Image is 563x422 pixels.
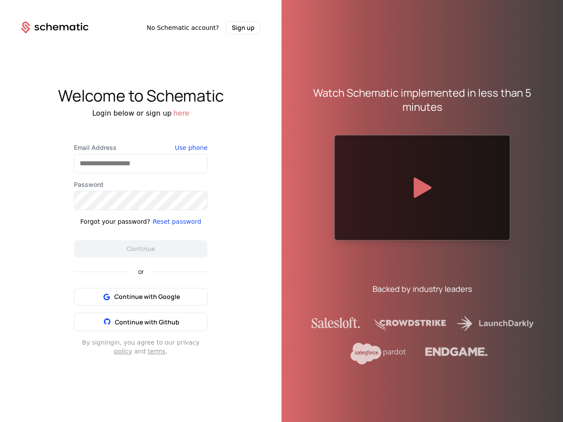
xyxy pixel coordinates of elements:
[74,240,208,258] button: Continue
[175,143,208,152] button: Use phone
[74,180,208,189] label: Password
[373,283,472,295] div: Backed by industry leaders
[114,348,132,355] a: policy
[80,217,150,226] div: Forgot your password?
[74,143,208,152] label: Email Address
[226,21,260,34] button: Sign up
[146,23,219,32] span: No Schematic account?
[114,292,180,301] span: Continue with Google
[115,318,179,326] span: Continue with Github
[74,338,208,356] div: By signing in , you agree to our privacy and .
[74,313,208,331] button: Continue with Github
[131,269,151,275] span: or
[153,217,201,226] button: Reset password
[303,86,542,114] div: Watch Schematic implemented in less than 5 minutes
[173,108,189,119] button: here
[74,288,208,306] button: Continue with Google
[148,348,166,355] a: terms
